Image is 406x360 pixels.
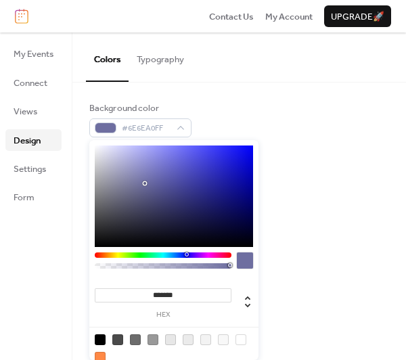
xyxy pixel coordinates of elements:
div: rgb(108, 108, 108) [130,334,141,345]
span: Contact Us [209,10,254,24]
a: Form [5,186,62,208]
a: Connect [5,72,62,93]
a: Settings [5,158,62,179]
div: rgb(255, 255, 255) [235,334,246,345]
button: Colors [86,32,129,81]
button: Typography [129,32,192,80]
label: hex [95,311,231,319]
div: rgb(0, 0, 0) [95,334,106,345]
span: Design [14,134,41,148]
span: Upgrade 🚀 [331,10,384,24]
div: Calendar [89,73,131,87]
span: Form [14,191,35,204]
span: Connect [14,76,47,90]
a: Views [5,100,62,122]
div: rgb(235, 235, 235) [183,334,194,345]
div: rgb(231, 231, 231) [165,334,176,345]
a: Contact Us [209,9,254,23]
div: rgb(248, 248, 248) [218,334,229,345]
a: My Account [265,9,313,23]
a: My Events [5,43,62,64]
div: Background color [89,102,189,115]
button: Upgrade🚀 [324,5,391,27]
span: Views [14,105,37,118]
span: Settings [14,162,46,176]
div: rgb(74, 74, 74) [112,334,123,345]
span: My Events [14,47,53,61]
span: #6E6EA0FF [122,122,170,135]
img: logo [15,9,28,24]
a: Design [5,129,62,151]
div: rgb(243, 243, 243) [200,334,211,345]
span: My Account [265,10,313,24]
div: rgb(153, 153, 153) [148,334,158,345]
